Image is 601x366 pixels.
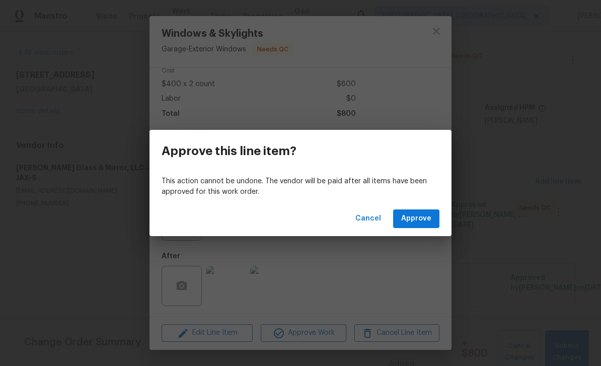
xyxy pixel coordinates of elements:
[162,144,296,158] h3: Approve this line item?
[162,176,439,197] p: This action cannot be undone. The vendor will be paid after all items have been approved for this...
[393,209,439,228] button: Approve
[351,209,385,228] button: Cancel
[401,212,431,225] span: Approve
[355,212,381,225] span: Cancel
